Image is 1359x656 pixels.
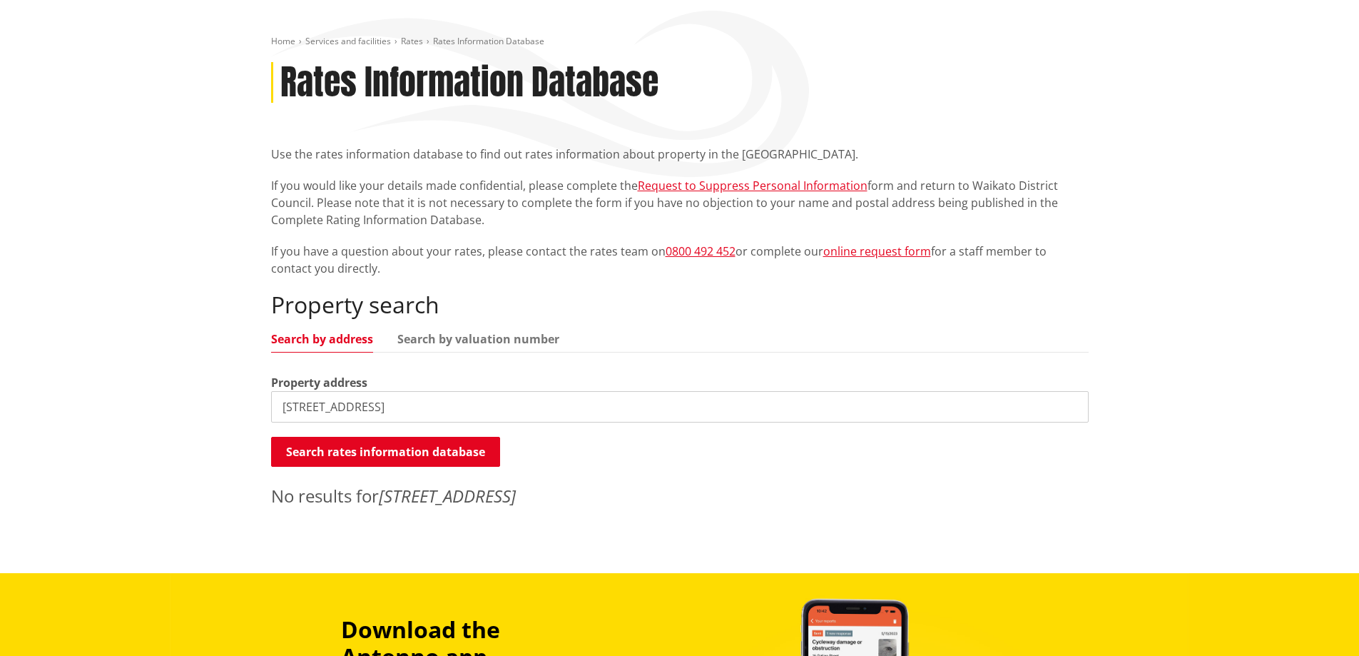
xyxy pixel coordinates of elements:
[638,178,867,193] a: Request to Suppress Personal Information
[271,437,500,467] button: Search rates information database
[379,484,516,508] em: [STREET_ADDRESS]
[271,146,1089,163] p: Use the rates information database to find out rates information about property in the [GEOGRAPHI...
[433,35,544,47] span: Rates Information Database
[271,177,1089,228] p: If you would like your details made confidential, please complete the form and return to Waikato ...
[271,483,1089,509] p: No results for
[271,36,1089,48] nav: breadcrumb
[280,62,658,104] h1: Rates Information Database
[401,35,423,47] a: Rates
[305,35,391,47] a: Services and facilities
[271,243,1089,277] p: If you have a question about your rates, please contact the rates team on or complete our for a s...
[1293,596,1345,647] iframe: Messenger Launcher
[271,35,295,47] a: Home
[666,243,736,259] a: 0800 492 452
[823,243,931,259] a: online request form
[397,333,559,345] a: Search by valuation number
[271,391,1089,423] input: e.g. Duke Street NGARUAWAHIA
[271,374,367,391] label: Property address
[271,333,373,345] a: Search by address
[271,291,1089,318] h2: Property search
